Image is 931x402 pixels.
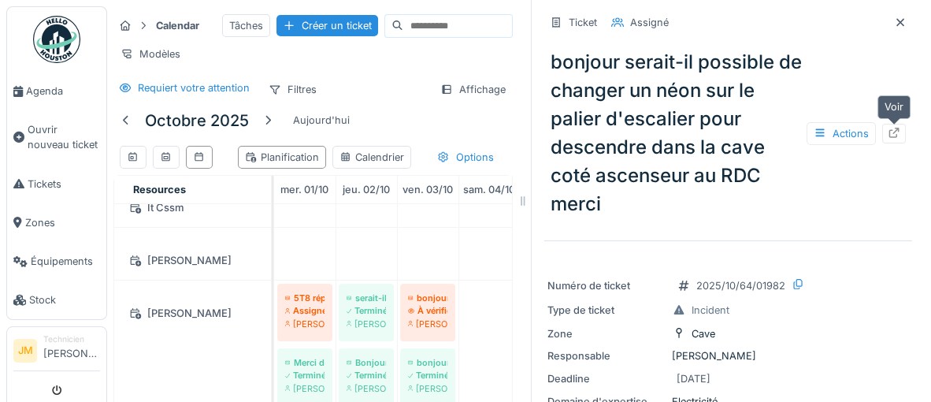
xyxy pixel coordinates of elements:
[692,303,729,318] div: Incident
[347,318,386,330] div: [PERSON_NAME]
[150,18,206,33] strong: Calendar
[433,78,513,101] div: Affichage
[408,292,447,304] div: bonjour serait-il possible de réparer la table du réféctoire qui est cassé qui se trouve dans la ...
[222,14,270,37] div: Tâches
[459,179,519,200] a: 4 octobre 2025
[7,165,106,203] a: Tickets
[696,278,785,293] div: 2025/10/64/01982
[124,251,261,270] div: [PERSON_NAME]
[285,356,325,369] div: Merci de venir refixer une porte d'armoire à l'accueil Belle journée
[7,281,106,319] a: Stock
[33,16,80,63] img: Badge_color-CXgf-gQk.svg
[547,348,909,363] div: [PERSON_NAME]
[28,177,100,192] span: Tickets
[569,15,597,30] div: Ticket
[31,254,100,269] span: Équipements
[29,292,100,307] span: Stock
[7,242,106,281] a: Équipements
[287,110,356,131] div: Aujourd'hui
[276,179,332,200] a: 1 octobre 2025
[133,184,186,195] span: Resources
[408,382,447,395] div: [PERSON_NAME]
[692,326,715,341] div: Cave
[124,303,261,323] div: [PERSON_NAME]
[630,15,669,30] div: Assigné
[261,78,324,101] div: Filtres
[285,292,325,304] div: 5T8 réparer les vitres
[26,84,100,99] span: Agenda
[245,150,319,165] div: Planification
[547,348,666,363] div: Responsable
[877,95,911,118] div: Voir
[347,356,386,369] div: Bonjour, Serait-il possible rapidement de remplacer ou de réparer la serrure de notre local à [GE...
[138,80,250,95] div: Requiert votre attention
[285,318,325,330] div: [PERSON_NAME]
[408,318,447,330] div: [PERSON_NAME]
[145,111,249,130] h5: octobre 2025
[430,146,501,169] div: Options
[7,72,106,110] a: Agenda
[399,179,457,200] a: 3 octobre 2025
[408,369,447,382] div: Terminé
[13,339,37,363] li: JM
[347,382,386,395] div: [PERSON_NAME]
[25,215,100,230] span: Zones
[347,304,386,317] div: Terminé
[547,278,666,293] div: Numéro de ticket
[13,333,100,371] a: JM Technicien[PERSON_NAME]
[7,110,106,164] a: Ouvrir nouveau ticket
[28,122,100,152] span: Ouvrir nouveau ticket
[339,179,394,200] a: 2 octobre 2025
[807,122,876,145] div: Actions
[43,333,100,367] li: [PERSON_NAME]
[547,303,666,318] div: Type de ticket
[113,43,187,65] div: Modèles
[547,326,666,341] div: Zone
[7,203,106,242] a: Zones
[347,292,386,304] div: serait-il possible de faire une réparation de plafonnage en ciment sur le mur du couloir à l'entr...
[285,369,325,382] div: Terminé
[547,371,666,386] div: Deadline
[285,304,325,317] div: Assigné
[339,150,404,165] div: Calendrier
[124,198,261,218] div: It Cssm
[408,356,447,369] div: bonjour,serait-il possible de ranger sur les chariots les bancs et tables pliante dans la salle v...
[544,42,912,225] div: bonjour serait-il possible de changer un néon sur le palier d'escalier pour descendre dans la cav...
[285,382,325,395] div: [PERSON_NAME]
[677,371,710,386] div: [DATE]
[276,15,378,36] div: Créer un ticket
[347,369,386,382] div: Terminé
[43,333,100,345] div: Technicien
[408,304,447,317] div: À vérifier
